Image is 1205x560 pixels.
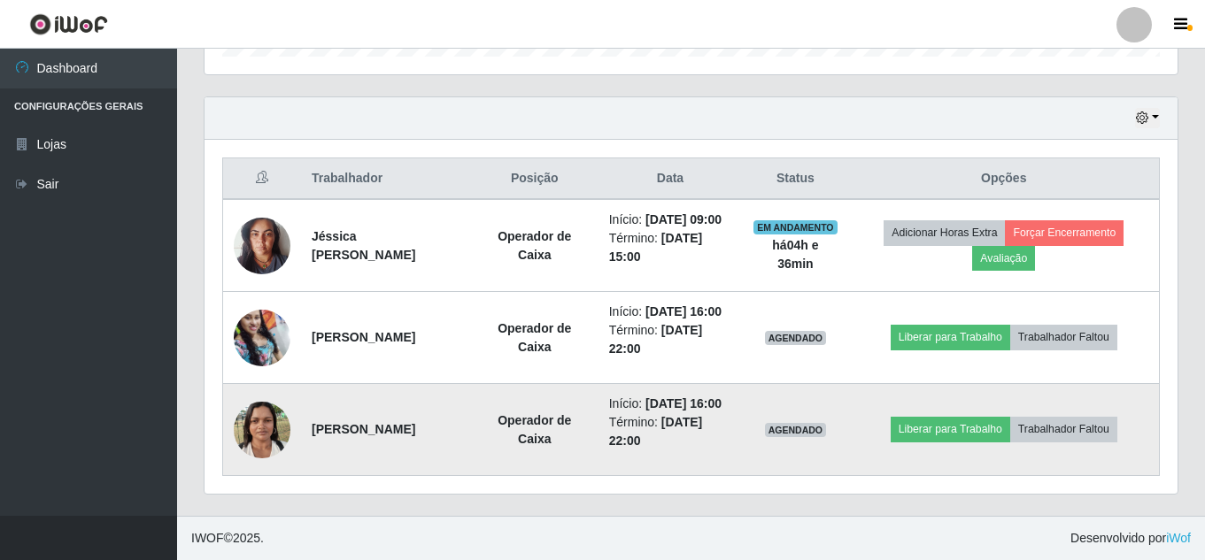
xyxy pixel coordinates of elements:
[884,220,1005,245] button: Adicionar Horas Extra
[471,158,599,200] th: Posição
[498,229,571,262] strong: Operador de Caixa
[609,321,731,358] li: Término:
[498,413,571,446] strong: Operador de Caixa
[234,392,290,467] img: 1720809249319.jpeg
[609,395,731,413] li: Início:
[301,158,471,200] th: Trabalhador
[645,212,722,226] time: [DATE] 09:00
[609,413,731,450] li: Término:
[312,229,415,262] strong: Jéssica [PERSON_NAME]
[645,396,722,410] time: [DATE] 16:00
[609,211,731,229] li: Início:
[1005,220,1124,245] button: Forçar Encerramento
[312,330,415,344] strong: [PERSON_NAME]
[765,423,827,437] span: AGENDADO
[609,229,731,266] li: Término:
[191,529,264,548] span: © 2025 .
[498,321,571,354] strong: Operador de Caixa
[972,246,1035,271] button: Avaliação
[891,325,1010,349] button: Liberar para Trabalho
[609,303,731,321] li: Início:
[772,238,818,271] strong: há 04 h e 36 min
[1070,529,1191,548] span: Desenvolvido por
[645,304,722,318] time: [DATE] 16:00
[742,158,848,200] th: Status
[234,299,290,375] img: 1729705878130.jpeg
[849,158,1160,200] th: Opções
[753,220,838,234] span: EM ANDAMENTO
[1010,325,1117,349] button: Trabalhador Faltou
[29,13,108,35] img: CoreUI Logo
[1010,417,1117,441] button: Trabalhador Faltou
[191,531,224,545] span: IWOF
[1166,531,1191,545] a: iWof
[599,158,742,200] th: Data
[312,422,415,436] strong: [PERSON_NAME]
[891,417,1010,441] button: Liberar para Trabalho
[234,208,290,283] img: 1725457608338.jpeg
[765,331,827,345] span: AGENDADO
